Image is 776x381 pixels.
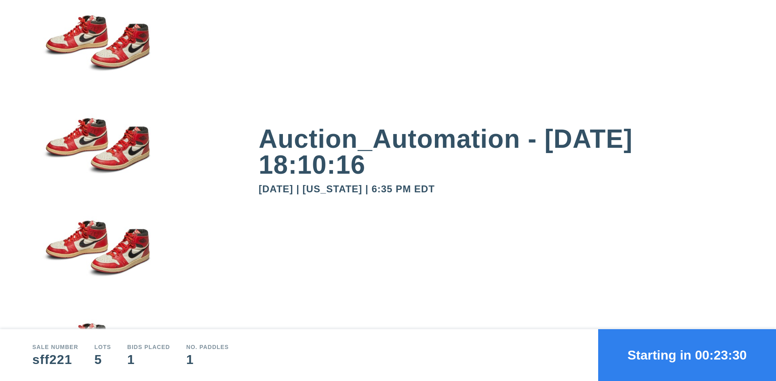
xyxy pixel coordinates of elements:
div: Sale number [32,344,78,350]
img: small [32,103,162,206]
div: [DATE] | [US_STATE] | 6:35 PM EDT [259,184,744,194]
div: sff221 [32,353,78,366]
div: 1 [127,353,170,366]
div: Auction_Automation - [DATE] 18:10:16 [259,126,744,178]
div: No. Paddles [186,344,229,350]
img: small [32,0,162,103]
div: Bids Placed [127,344,170,350]
div: Lots [95,344,111,350]
button: Starting in 00:23:30 [598,329,776,381]
div: 5 [95,353,111,366]
div: 1 [186,353,229,366]
img: small [32,206,162,309]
